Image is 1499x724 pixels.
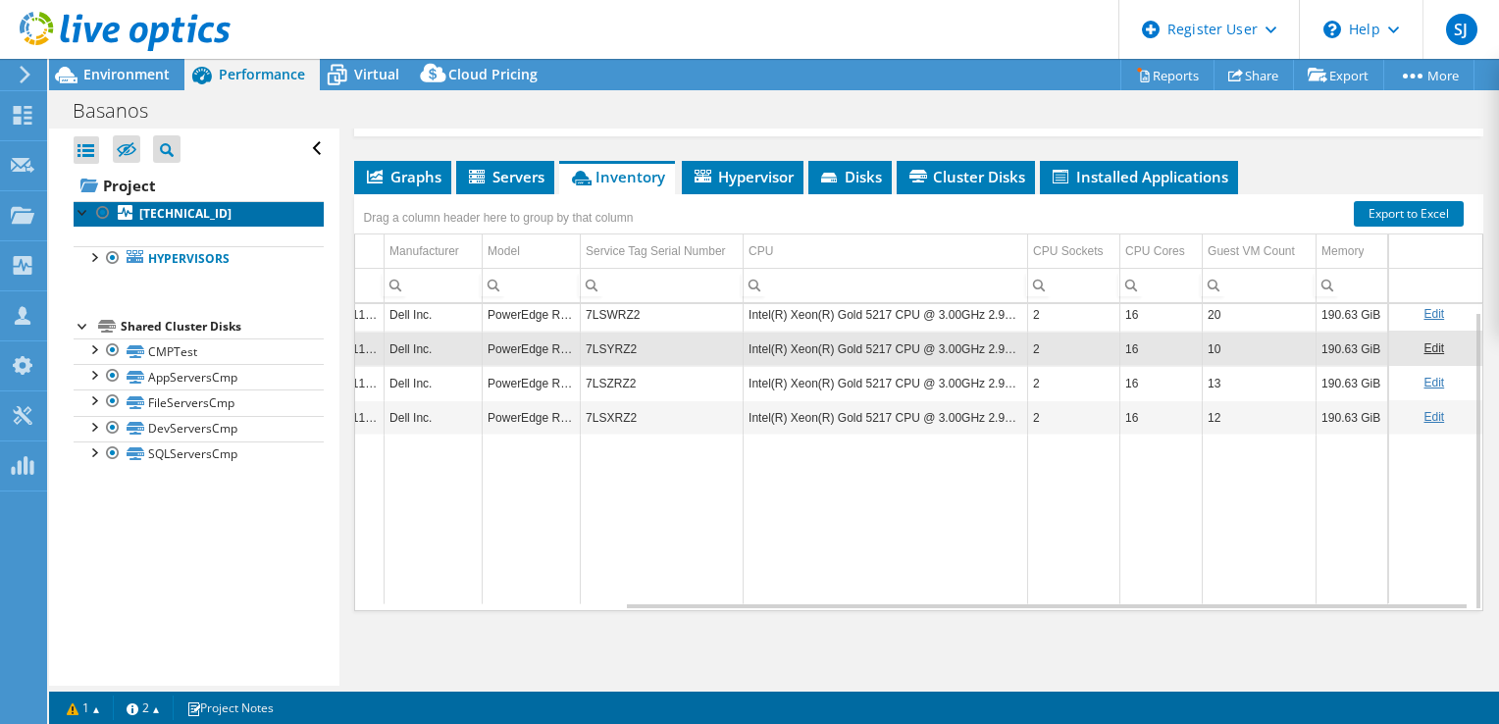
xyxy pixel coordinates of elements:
a: 2 [113,696,174,720]
td: Column Manufacturer, Value Dell Inc. [385,400,483,435]
a: Edit [1423,341,1444,355]
a: Project [74,170,324,201]
a: Share [1214,60,1294,90]
td: Column Memory, Value 190.63 GiB [1317,297,1388,332]
span: Performance [219,65,305,83]
td: Column Memory, Value 190.63 GiB [1317,366,1388,400]
b: [TECHNICAL_ID] [139,205,232,222]
td: Column CPU Cores, Value 16 [1120,366,1203,400]
td: Column CPU Sockets, Value 2 [1028,332,1120,366]
span: Graphs [364,167,441,186]
td: Memory Column [1317,234,1388,269]
span: Installed Applications [1050,167,1228,186]
a: DevServersCmp [74,416,324,441]
td: Column Guest VM Count, Value 13 [1203,366,1317,400]
a: SQLServersCmp [74,441,324,467]
td: Column Memory, Value 190.63 GiB [1317,400,1388,435]
td: Column CPU Sockets, Value 2 [1028,400,1120,435]
a: [TECHNICAL_ID] [74,201,324,227]
a: Edit [1423,410,1444,424]
td: Column Guest VM Count, Value 10 [1203,332,1317,366]
td: Column Memory, Value 190.63 GiB [1317,332,1388,366]
td: Column Model, Value PowerEdge R640 [483,400,581,435]
div: Service Tag Serial Number [586,239,726,263]
a: Project Notes [173,696,287,720]
span: Environment [83,65,170,83]
h1: Basanos [64,100,179,122]
div: Guest VM Count [1208,239,1295,263]
span: Cluster Disks [906,167,1025,186]
td: Column Memory, Filter cell [1317,268,1388,302]
td: Column CPU Cores, Value 16 [1120,332,1203,366]
td: Column Model, Filter cell [483,268,581,302]
td: Column CPU Cores, Filter cell [1120,268,1203,302]
svg: \n [1323,21,1341,38]
a: Edit [1423,376,1444,389]
td: Column CPU Sockets, Filter cell [1028,268,1120,302]
td: Column Manufacturer, Value Dell Inc. [385,366,483,400]
td: Column Manufacturer, Filter cell [385,268,483,302]
td: CPU Sockets Column [1028,234,1120,269]
a: Edit [1423,307,1444,321]
div: CPU [749,239,773,263]
span: Inventory [569,167,665,186]
td: Column CPU Sockets, Value 2 [1028,366,1120,400]
td: Column Manufacturer, Value Dell Inc. [385,332,483,366]
span: Hypervisor [692,167,794,186]
td: Column Service Tag Serial Number, Value 7LSYRZ2 [581,332,744,366]
td: Guest VM Count Column [1203,234,1317,269]
td: Column Service Tag Serial Number, Filter cell [581,268,744,302]
a: Export [1293,60,1384,90]
td: Model Column [483,234,581,269]
td: CPU Cores Column [1120,234,1203,269]
span: Cloud Pricing [448,65,538,83]
a: AppServersCmp [74,364,324,389]
td: Column CPU Cores, Value 16 [1120,297,1203,332]
td: Column Manufacturer, Value Dell Inc. [385,297,483,332]
td: Column Service Tag Serial Number, Value 7LSXRZ2 [581,400,744,435]
div: CPU Cores [1125,239,1185,263]
td: Column CPU Sockets, Value 2 [1028,297,1120,332]
td: Column CPU, Value Intel(R) Xeon(R) Gold 5217 CPU @ 3.00GHz 2.99 GHz [744,400,1028,435]
a: Export to Excel [1354,201,1464,227]
div: Manufacturer [389,239,459,263]
td: Column Model, Value PowerEdge R640 [483,297,581,332]
div: Drag a column header here to group by that column [359,204,639,232]
td: Column Guest VM Count, Value 20 [1203,297,1317,332]
a: FileServersCmp [74,389,324,415]
td: Column CPU Cores, Value 16 [1120,400,1203,435]
td: Column CPU, Filter cell [744,268,1028,302]
td: CPU Column [744,234,1028,269]
span: Disks [818,167,882,186]
span: Virtual [354,65,399,83]
a: More [1383,60,1474,90]
td: Column Model, Value PowerEdge R640 [483,366,581,400]
span: SJ [1446,14,1477,45]
td: Column CPU, Value Intel(R) Xeon(R) Gold 5217 CPU @ 3.00GHz 2.99 GHz [744,332,1028,366]
div: Model [488,239,520,263]
a: Hypervisors [74,246,324,272]
td: Column Guest VM Count, Value 12 [1203,400,1317,435]
td: Column CPU, Value Intel(R) Xeon(R) Gold 5217 CPU @ 3.00GHz 2.99 GHz [744,366,1028,400]
div: Data grid [354,194,1483,611]
a: Reports [1120,60,1215,90]
td: Manufacturer Column [385,234,483,269]
td: Column Guest VM Count, Filter cell [1203,268,1317,302]
div: Shared Cluster Disks [121,315,324,338]
div: CPU Sockets [1033,239,1103,263]
td: Column CPU, Value Intel(R) Xeon(R) Gold 5217 CPU @ 3.00GHz 2.99 GHz [744,297,1028,332]
td: Column Service Tag Serial Number, Value 7LSZRZ2 [581,366,744,400]
td: Column Service Tag Serial Number, Value 7LSWRZ2 [581,297,744,332]
span: Servers [466,167,544,186]
a: 1 [53,696,114,720]
a: CMPTest [74,338,324,364]
td: Column Model, Value PowerEdge R640 [483,332,581,366]
div: Memory [1321,239,1364,263]
td: Service Tag Serial Number Column [581,234,744,269]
